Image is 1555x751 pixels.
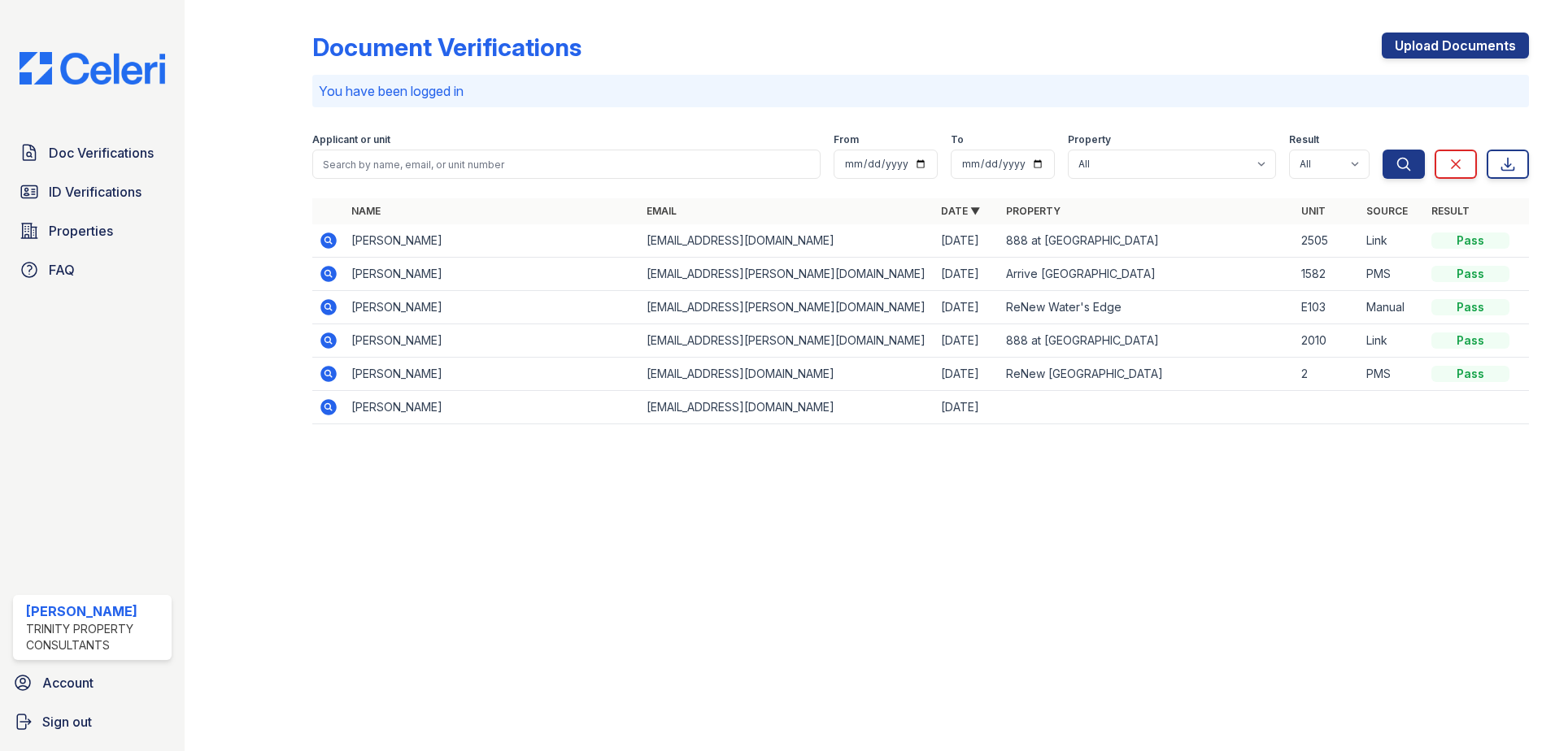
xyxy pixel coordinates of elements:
a: Account [7,666,178,699]
div: [PERSON_NAME] [26,601,165,621]
td: [DATE] [934,358,1000,391]
div: Document Verifications [312,33,581,62]
p: You have been logged in [319,81,1522,101]
a: Property [1006,205,1061,217]
a: Email [647,205,677,217]
label: Property [1068,133,1111,146]
a: ID Verifications [13,176,172,208]
td: [EMAIL_ADDRESS][PERSON_NAME][DOMAIN_NAME] [640,324,935,358]
label: Result [1289,133,1319,146]
span: ID Verifications [49,182,142,202]
td: [DATE] [934,324,1000,358]
td: Link [1360,224,1425,258]
td: 888 at [GEOGRAPHIC_DATA] [1000,224,1295,258]
td: [EMAIL_ADDRESS][PERSON_NAME][DOMAIN_NAME] [640,291,935,324]
td: PMS [1360,258,1425,291]
div: Pass [1431,332,1509,349]
a: Source [1366,205,1408,217]
td: Manual [1360,291,1425,324]
td: [DATE] [934,224,1000,258]
td: ReNew [GEOGRAPHIC_DATA] [1000,358,1295,391]
div: Pass [1431,266,1509,282]
td: [PERSON_NAME] [345,291,640,324]
td: 2505 [1295,224,1360,258]
td: [PERSON_NAME] [345,358,640,391]
a: Upload Documents [1382,33,1529,59]
a: Result [1431,205,1470,217]
label: From [834,133,859,146]
span: Doc Verifications [49,143,154,163]
td: Arrive [GEOGRAPHIC_DATA] [1000,258,1295,291]
td: [PERSON_NAME] [345,324,640,358]
a: Properties [13,215,172,247]
td: [EMAIL_ADDRESS][DOMAIN_NAME] [640,224,935,258]
a: Doc Verifications [13,137,172,169]
td: [DATE] [934,291,1000,324]
span: Account [42,673,94,692]
td: 888 at [GEOGRAPHIC_DATA] [1000,324,1295,358]
td: [DATE] [934,391,1000,424]
span: FAQ [49,260,75,280]
td: 2010 [1295,324,1360,358]
img: CE_Logo_Blue-a8612792a0a2168367f1c8372b55b34899dd931a85d93a1a3d3e32e68fde9ad4.png [7,52,178,85]
td: 1582 [1295,258,1360,291]
span: Sign out [42,712,92,731]
div: Pass [1431,232,1509,249]
td: ReNew Water's Edge [1000,291,1295,324]
td: [PERSON_NAME] [345,391,640,424]
input: Search by name, email, or unit number [312,150,821,179]
td: [PERSON_NAME] [345,258,640,291]
a: Date ▼ [941,205,980,217]
div: Pass [1431,299,1509,315]
td: [EMAIL_ADDRESS][DOMAIN_NAME] [640,391,935,424]
td: PMS [1360,358,1425,391]
a: Unit [1301,205,1326,217]
a: FAQ [13,254,172,286]
div: Trinity Property Consultants [26,621,165,653]
div: Pass [1431,366,1509,382]
a: Name [351,205,381,217]
span: Properties [49,221,113,241]
td: [DATE] [934,258,1000,291]
label: Applicant or unit [312,133,390,146]
label: To [951,133,964,146]
a: Sign out [7,705,178,738]
td: [EMAIL_ADDRESS][DOMAIN_NAME] [640,358,935,391]
td: 2 [1295,358,1360,391]
td: E103 [1295,291,1360,324]
td: [PERSON_NAME] [345,224,640,258]
td: [EMAIL_ADDRESS][PERSON_NAME][DOMAIN_NAME] [640,258,935,291]
td: Link [1360,324,1425,358]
